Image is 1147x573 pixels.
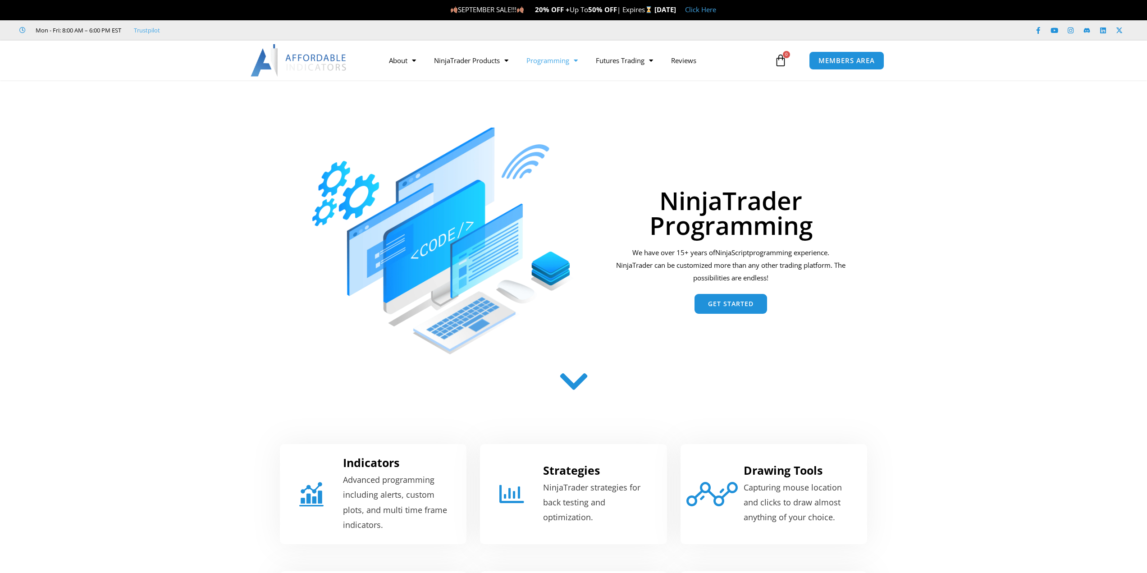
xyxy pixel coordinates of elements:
a: NinjaTrader Products [425,50,517,71]
a: About [380,50,425,71]
span: SEPTEMBER SALE!!! Up To | Expires [450,5,654,14]
span: programming experience. NinjaTrader can be customized more than any other trading platform. The p... [616,248,845,282]
span: NinjaScript [715,248,749,257]
strong: [DATE] [654,5,676,14]
a: MEMBERS AREA [809,51,884,70]
p: Capturing mouse location and clicks to draw almost anything of your choice. [744,480,856,525]
nav: Menu [380,50,772,71]
a: Reviews [662,50,705,71]
span: Mon - Fri: 8:00 AM – 6:00 PM EST [33,25,121,36]
span: MEMBERS AREA [818,57,875,64]
strong: 20% OFF + [535,5,570,14]
h1: NinjaTrader Programming [613,188,848,238]
a: Strategies [491,474,532,514]
img: 🍂 [451,6,457,13]
a: Strategies [543,463,600,478]
img: LogoAI | Affordable Indicators – NinjaTrader [251,44,347,77]
img: ⌛ [645,6,652,13]
a: Futures Trading [587,50,662,71]
img: programming 1 | Affordable Indicators – NinjaTrader [312,128,573,354]
strong: 50% OFF [588,5,617,14]
img: 🍂 [517,6,524,13]
a: Drawing Tools [744,463,823,478]
div: We have over 15+ years of [613,247,848,284]
span: Get Started [708,301,754,307]
span: 0 [783,51,790,58]
a: Click Here [685,5,716,14]
a: Get Started [695,294,767,314]
a: Indicators [291,474,332,514]
p: NinjaTrader strategies for back testing and optimization. [543,480,655,525]
a: 0 [761,47,800,73]
a: Drawing Tools [692,474,732,514]
p: Advanced programming including alerts, custom plots, and multi time frame indicators. [343,472,455,533]
a: Programming [517,50,587,71]
a: Trustpilot [134,25,160,36]
a: Indicators [343,455,399,470]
